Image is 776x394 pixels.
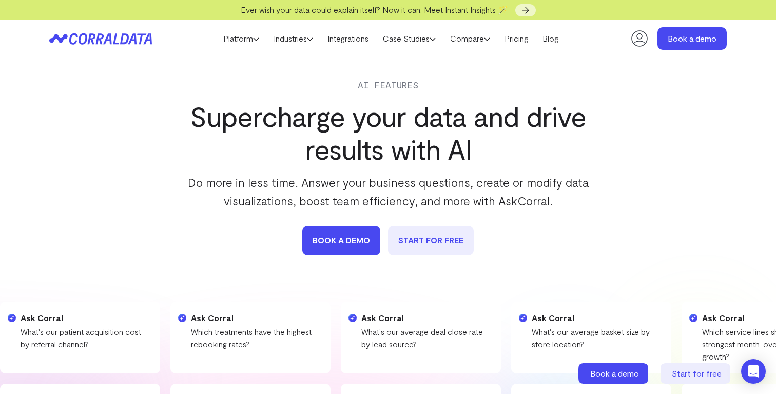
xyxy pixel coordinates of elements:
[657,27,727,50] a: Book a demo
[497,31,535,46] a: Pricing
[216,31,266,46] a: Platform
[360,326,489,350] p: What's our average deal close rate by lead source?
[443,31,497,46] a: Compare
[320,31,376,46] a: Integrations
[530,326,659,350] p: What's our average basket size by store location?
[741,359,766,384] div: Open Intercom Messenger
[241,5,508,14] span: Ever wish your data could explain itself? Now it can. Meet Instant Insights 🪄
[578,363,650,384] a: Book a demo
[376,31,443,46] a: Case Studies
[661,363,732,384] a: Start for free
[672,368,722,378] span: Start for free
[388,226,474,255] a: START FOR FREE
[590,368,639,378] span: Book a demo
[179,173,597,210] p: Do more in less time. Answer your business questions, create or modify data visualizations, boost...
[19,312,148,324] h4: Ask Corral
[535,31,566,46] a: Blog
[179,78,597,92] div: AI Features
[360,312,489,324] h4: Ask Corral
[189,326,319,350] p: Which treatments have the highest rebooking rates?
[179,100,597,165] h1: Supercharge your data and drive results with AI
[189,312,319,324] h4: Ask Corral
[266,31,320,46] a: Industries
[19,326,148,350] p: What's our patient acquisition cost by referral channel?
[530,312,659,324] h4: Ask Corral
[302,226,380,255] a: book a demo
